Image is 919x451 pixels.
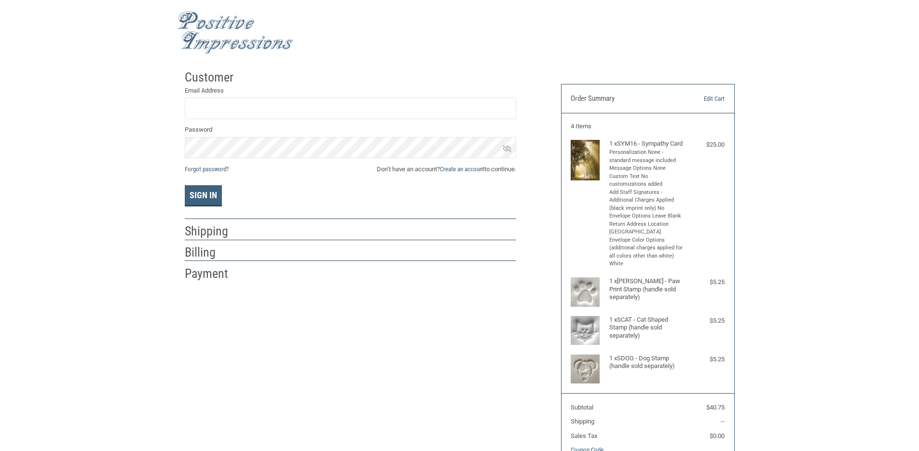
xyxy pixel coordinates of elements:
[185,245,241,260] h2: Billing
[686,140,725,150] div: $25.00
[609,189,684,213] li: Add Staff Signatures - Additional Charges Applied (black imprint only) No
[609,236,684,268] li: Envelope Color Options (additional charges applied for all colors other than white) White
[185,69,241,85] h2: Customer
[185,266,241,282] h2: Payment
[721,418,725,425] span: --
[686,277,725,287] div: $5.25
[609,316,684,340] h4: 1 x SCAT - Cat Shaped Stamp (handle sold separately)
[609,212,684,220] li: Envelope Options Leave Blank
[571,94,675,104] h3: Order Summary
[609,164,684,173] li: Message Options None
[185,165,229,173] a: Forgot password?
[178,11,293,54] img: Positive Impressions
[571,123,725,130] h3: 4 Items
[686,355,725,364] div: $5.25
[686,316,725,326] div: $5.25
[185,86,516,96] label: Email Address
[609,277,684,301] h4: 1 x [PERSON_NAME] - Paw Print Stamp (handle sold separately)
[609,355,684,370] h4: 1 x SDOG - Dog Stamp (handle sold separately)
[609,140,684,148] h4: 1 x SYM16 - Sympathy Card
[185,185,222,206] button: Sign In
[609,220,684,236] li: Return Address Location [GEOGRAPHIC_DATA]
[710,432,725,439] span: $0.00
[440,165,484,173] a: Create an account
[609,173,684,189] li: Custom Text No customizations added
[571,418,594,425] span: Shipping
[571,404,593,411] span: Subtotal
[609,149,684,164] li: Personalization None - standard message included
[185,223,241,239] h2: Shipping
[571,432,597,439] span: Sales Tax
[377,164,516,174] span: Don’t have an account? to continue.
[706,404,725,411] span: $40.75
[185,125,516,135] label: Password
[675,94,725,104] a: Edit Cart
